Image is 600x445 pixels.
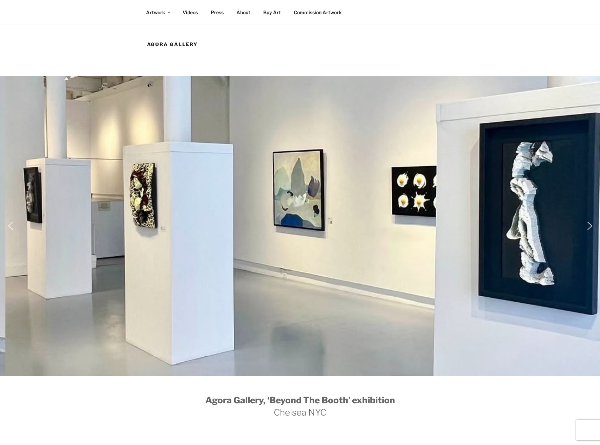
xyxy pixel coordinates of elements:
img: next arrow [584,220,595,231]
h2: Chelsea NYC [147,381,453,419]
a: Artwork [140,4,176,21]
strong: Agora Gallery, ‘Beyond The Booth’ exhibition [205,395,395,405]
a: Buy Art [257,4,287,21]
a: Commission Artwork [288,4,348,21]
a: About [231,4,256,21]
h1: Agora Gallery [147,41,453,48]
a: Press [205,4,230,21]
a: Videos [177,4,204,21]
img: previous arrow [5,220,16,231]
nav: Top Menu [140,4,460,21]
